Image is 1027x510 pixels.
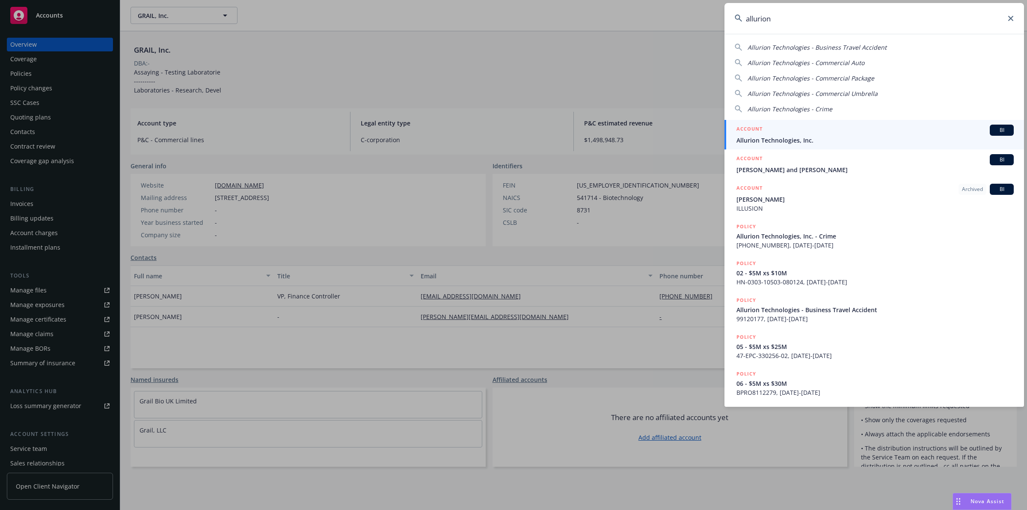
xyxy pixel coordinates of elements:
span: [PHONE_NUMBER], [DATE]-[DATE] [736,241,1014,250]
h5: POLICY [736,333,756,341]
a: POLICYAllurion Technologies, Inc. - Crime[PHONE_NUMBER], [DATE]-[DATE] [724,218,1024,254]
span: BI [993,126,1010,134]
span: Allurion Technologies - Business Travel Accident [736,305,1014,314]
h5: POLICY [736,222,756,231]
a: ACCOUNTArchivedBI[PERSON_NAME]ILLUSION [724,179,1024,218]
span: Allurion Technologies - Commercial Package [748,74,874,82]
span: BI [993,185,1010,193]
button: Nova Assist [953,493,1012,510]
h5: POLICY [736,370,756,378]
span: Allurion Technologies, Inc. [736,136,1014,145]
span: Allurion Technologies, Inc. - Crime [736,232,1014,241]
span: [PERSON_NAME] [736,195,1014,204]
span: 02 - $5M xs $10M [736,268,1014,277]
span: 47-EPC-330256-02, [DATE]-[DATE] [736,351,1014,360]
span: Archived [962,185,983,193]
h5: ACCOUNT [736,184,763,194]
a: POLICY02 - $5M xs $10MHN-0303-10503-080124, [DATE]-[DATE] [724,254,1024,291]
span: Allurion Technologies - Crime [748,105,832,113]
span: Allurion Technologies - Commercial Auto [748,59,864,67]
input: Search... [724,3,1024,34]
span: 05 - $5M xs $25M [736,342,1014,351]
h5: ACCOUNT [736,125,763,135]
span: 06 - $5M xs $30M [736,379,1014,388]
a: POLICY06 - $5M xs $30MBPRO8112279, [DATE]-[DATE] [724,365,1024,402]
a: ACCOUNTBI[PERSON_NAME] and [PERSON_NAME] [724,149,1024,179]
h5: POLICY [736,259,756,268]
div: Drag to move [953,493,964,510]
a: POLICY05 - $5M xs $25M47-EPC-330256-02, [DATE]-[DATE] [724,328,1024,365]
span: ILLUSION [736,204,1014,213]
span: Nova Assist [971,498,1004,505]
span: [PERSON_NAME] and [PERSON_NAME] [736,165,1014,174]
span: BI [993,156,1010,164]
span: BPRO8112279, [DATE]-[DATE] [736,388,1014,397]
span: HN-0303-10503-080124, [DATE]-[DATE] [736,277,1014,286]
a: POLICYAllurion Technologies - Business Travel Accident99120177, [DATE]-[DATE] [724,291,1024,328]
span: Allurion Technologies - Business Travel Accident [748,43,887,51]
a: ACCOUNTBIAllurion Technologies, Inc. [724,120,1024,149]
span: 99120177, [DATE]-[DATE] [736,314,1014,323]
h5: POLICY [736,296,756,304]
h5: ACCOUNT [736,154,763,164]
span: Allurion Technologies - Commercial Umbrella [748,89,878,98]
